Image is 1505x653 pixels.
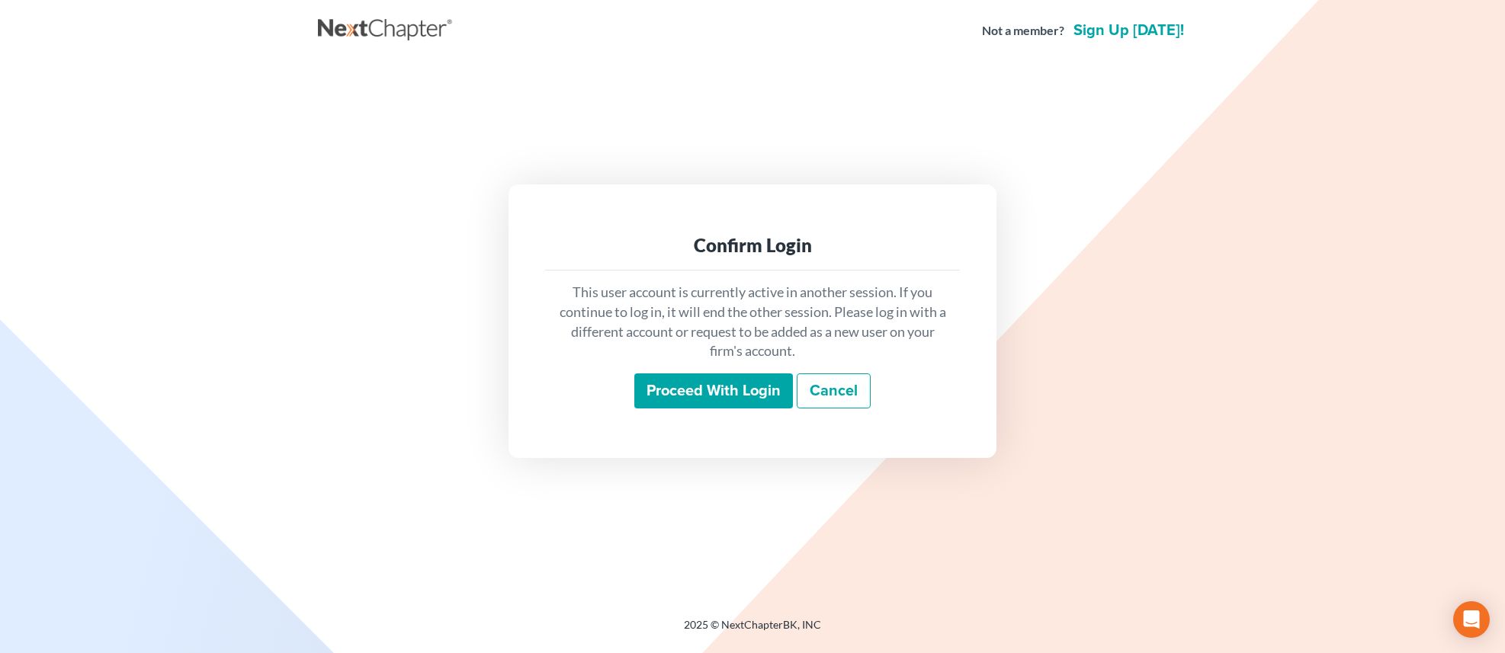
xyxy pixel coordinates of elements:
div: Confirm Login [557,233,948,258]
input: Proceed with login [634,373,793,408]
a: Sign up [DATE]! [1070,23,1187,38]
strong: Not a member? [982,22,1064,40]
a: Cancel [797,373,871,408]
div: 2025 © NextChapterBK, INC [318,617,1187,645]
p: This user account is currently active in another session. If you continue to log in, it will end ... [557,283,948,361]
div: Open Intercom Messenger [1453,601,1490,638]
